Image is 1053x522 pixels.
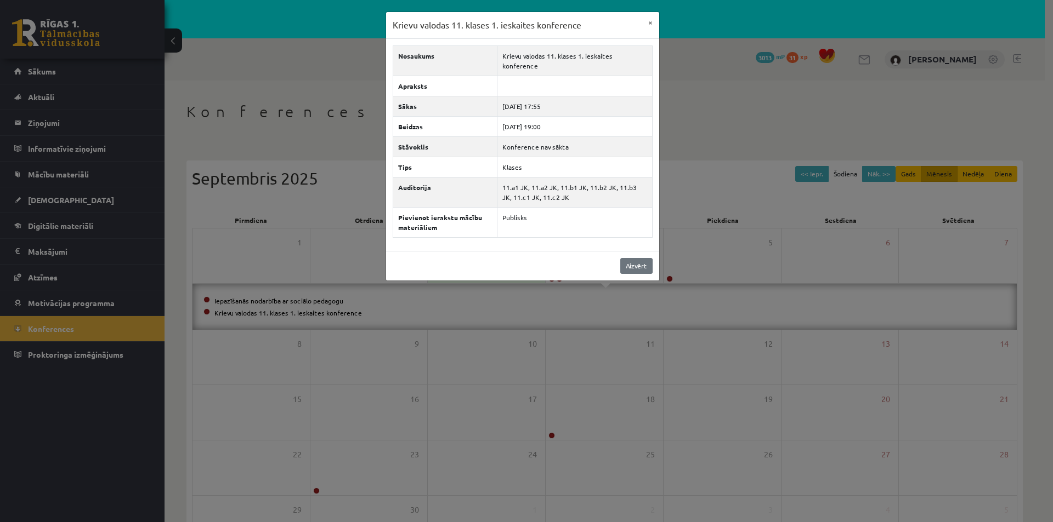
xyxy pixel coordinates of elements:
[393,116,497,136] th: Beidzas
[642,12,659,33] button: ×
[497,207,652,237] td: Publisks
[393,76,497,96] th: Apraksts
[497,157,652,177] td: Klases
[497,45,652,76] td: Krievu valodas 11. klases 1. ieskaites konference
[393,45,497,76] th: Nosaukums
[497,96,652,116] td: [DATE] 17:55
[393,157,497,177] th: Tips
[497,116,652,136] td: [DATE] 19:00
[620,258,653,274] a: Aizvērt
[393,177,497,207] th: Auditorija
[497,177,652,207] td: 11.a1 JK, 11.a2 JK, 11.b1 JK, 11.b2 JK, 11.b3 JK, 11.c1 JK, 11.c2 JK
[393,19,581,32] h3: Krievu valodas 11. klases 1. ieskaites konference
[393,96,497,116] th: Sākas
[393,207,497,237] th: Pievienot ierakstu mācību materiāliem
[393,136,497,157] th: Stāvoklis
[497,136,652,157] td: Konference nav sākta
